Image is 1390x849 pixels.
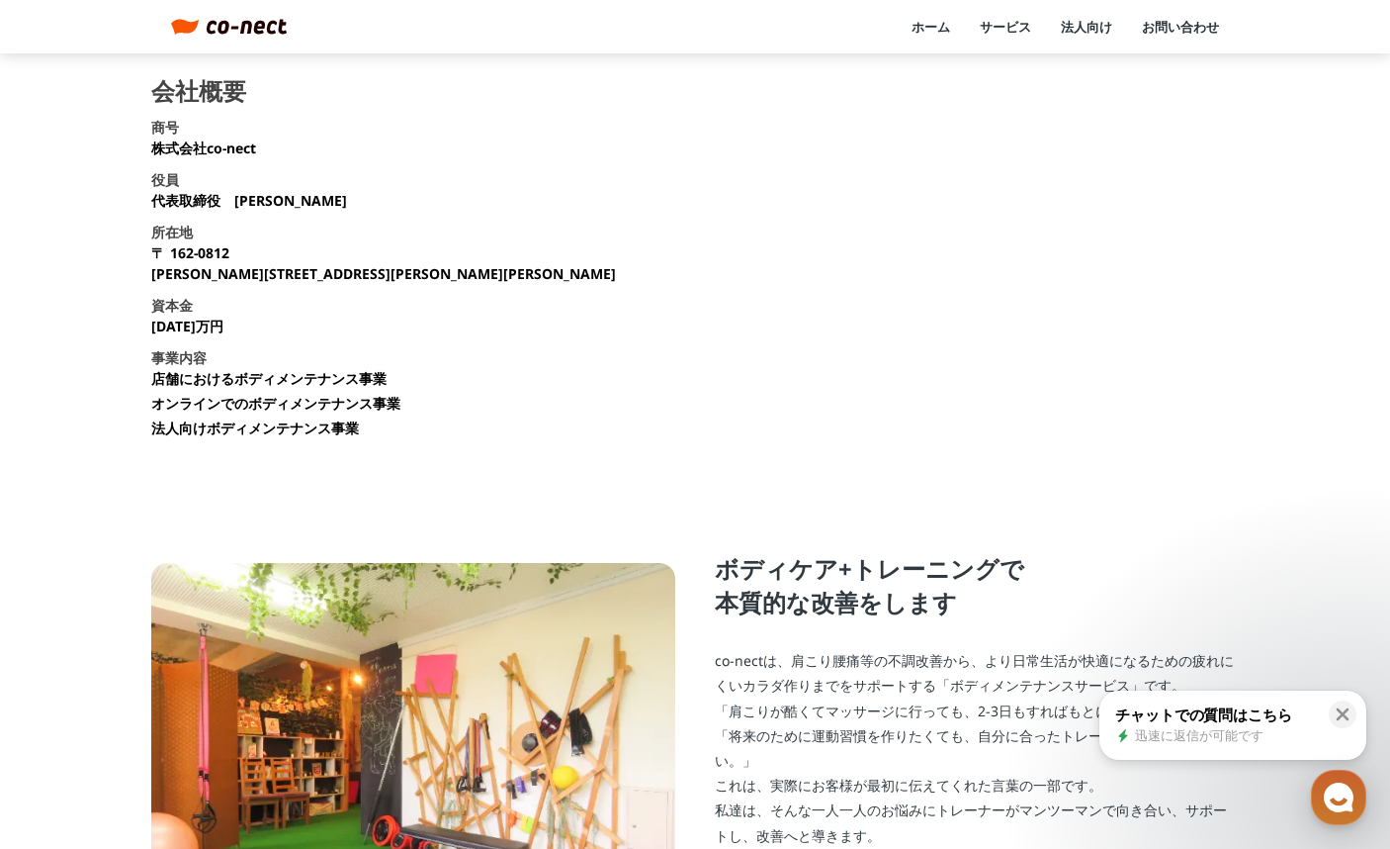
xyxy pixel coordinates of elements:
[151,316,223,336] p: [DATE]万円
[151,242,616,284] p: 〒 162-0812 [PERSON_NAME][STREET_ADDRESS][PERSON_NAME][PERSON_NAME]
[912,18,950,36] a: ホーム
[1061,18,1112,36] a: 法人向け
[151,368,387,389] li: 店舗におけるボディメンテナンス事業
[151,117,179,138] h3: 商号
[1142,18,1219,36] a: お問い合わせ
[980,18,1031,36] a: サービス
[151,138,256,158] p: 株式会社co-nect
[151,79,246,103] h2: 会社概要
[151,418,359,438] li: 法人向けボディメンテナンス事業
[151,347,207,368] h3: 事業内容
[151,393,400,414] li: オンラインでのボディメンテナンス事業
[151,169,179,190] h3: 役員
[151,190,347,211] p: 代表取締役 [PERSON_NAME]
[715,552,1239,618] p: ボディケア+トレーニングで 本質的な改善をします
[151,295,193,316] h3: 資本金
[151,222,193,242] h3: 所在地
